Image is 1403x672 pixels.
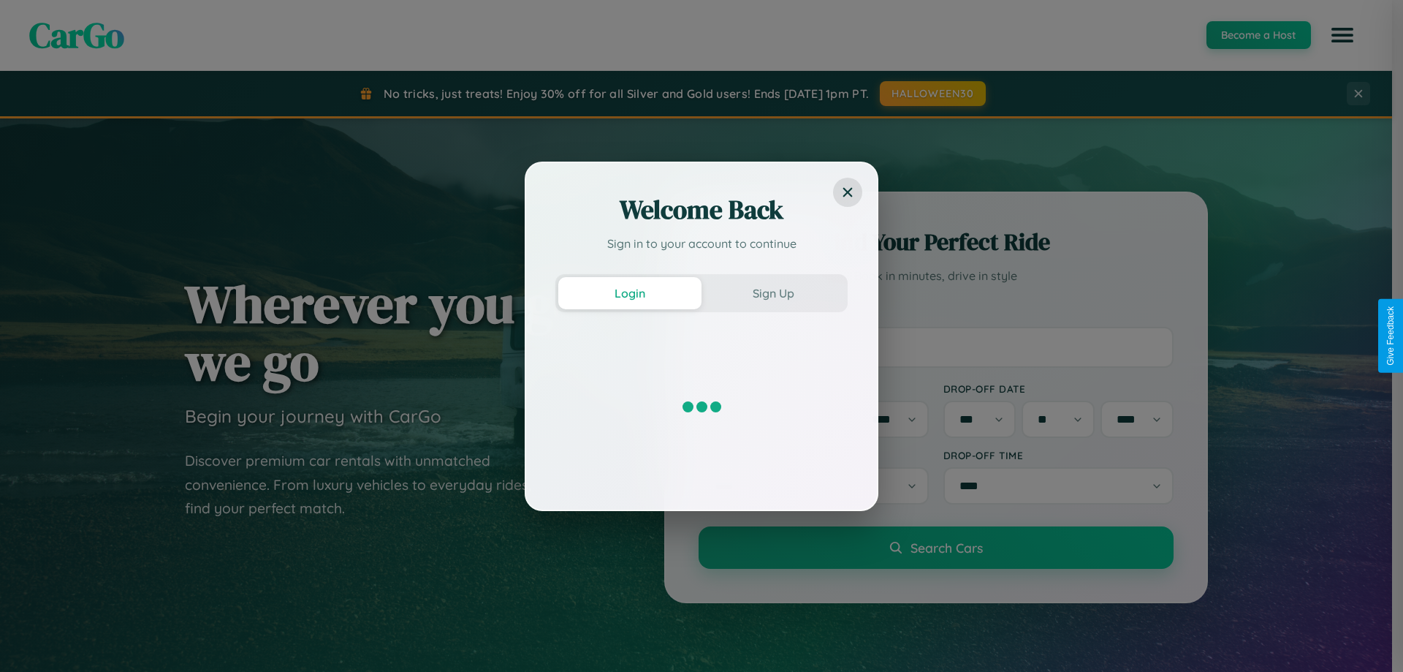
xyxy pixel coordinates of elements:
h2: Welcome Back [555,192,848,227]
iframe: Intercom live chat [15,622,50,657]
div: Give Feedback [1385,306,1396,366]
button: Sign Up [701,277,845,309]
p: Sign in to your account to continue [555,235,848,252]
button: Login [558,277,701,309]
